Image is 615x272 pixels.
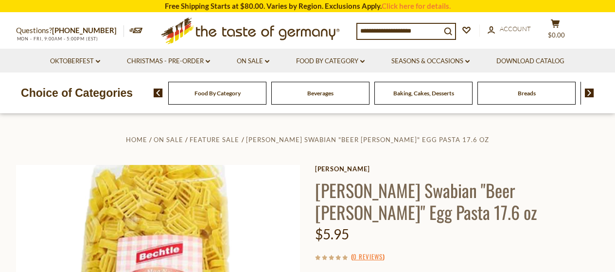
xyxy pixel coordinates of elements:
button: $0.00 [541,19,570,43]
p: Questions? [16,24,124,37]
a: Breads [518,90,536,97]
a: Download Catalog [496,56,564,67]
a: Feature Sale [190,136,239,144]
a: Seasons & Occasions [391,56,470,67]
a: 0 Reviews [353,252,383,262]
a: Account [488,24,531,35]
a: Oktoberfest [50,56,100,67]
span: $5.95 [315,226,349,242]
span: ( ) [351,252,385,261]
a: Baking, Cakes, Desserts [393,90,454,97]
a: Food By Category [296,56,365,67]
a: Home [126,136,147,144]
span: Account [500,25,531,33]
a: Click here for details. [382,1,451,10]
a: [PERSON_NAME] Swabian "Beer [PERSON_NAME]" Egg Pasta 17.6 oz [246,136,489,144]
span: $0.00 [548,31,565,39]
a: Christmas - PRE-ORDER [127,56,210,67]
a: Food By Category [194,90,241,97]
img: next arrow [585,89,594,97]
h1: [PERSON_NAME] Swabian "Beer [PERSON_NAME]" Egg Pasta 17.6 oz [315,179,599,223]
span: MON - FRI, 9:00AM - 5:00PM (EST) [16,36,99,41]
img: previous arrow [154,89,163,97]
a: [PHONE_NUMBER] [52,26,117,35]
a: Beverages [307,90,334,97]
a: On Sale [237,56,269,67]
a: [PERSON_NAME] [315,165,599,173]
a: On Sale [154,136,183,144]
